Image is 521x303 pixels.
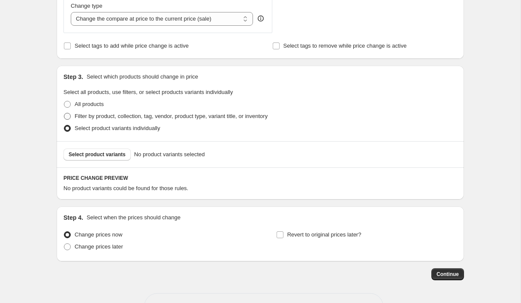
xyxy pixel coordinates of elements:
h2: Step 4. [63,213,83,222]
span: Select product variants [69,151,126,158]
span: Select all products, use filters, or select products variants individually [63,89,233,95]
p: Select when the prices should change [87,213,181,222]
div: help [256,14,265,23]
span: Select product variants individually [75,125,160,131]
span: Revert to original prices later? [287,231,361,238]
span: Change prices later [75,243,123,250]
span: Filter by product, collection, tag, vendor, product type, variant title, or inventory [75,113,268,119]
h6: PRICE CHANGE PREVIEW [63,175,457,182]
h2: Step 3. [63,73,83,81]
span: All products [75,101,104,107]
span: Continue [437,271,459,278]
span: Select tags to remove while price change is active [283,42,407,49]
span: Change prices now [75,231,122,238]
button: Select product variants [63,148,131,161]
button: Continue [431,268,464,280]
span: Select tags to add while price change is active [75,42,189,49]
p: Select which products should change in price [87,73,198,81]
span: Change type [71,3,102,9]
span: No product variants selected [134,150,205,159]
span: No product variants could be found for those rules. [63,185,188,191]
